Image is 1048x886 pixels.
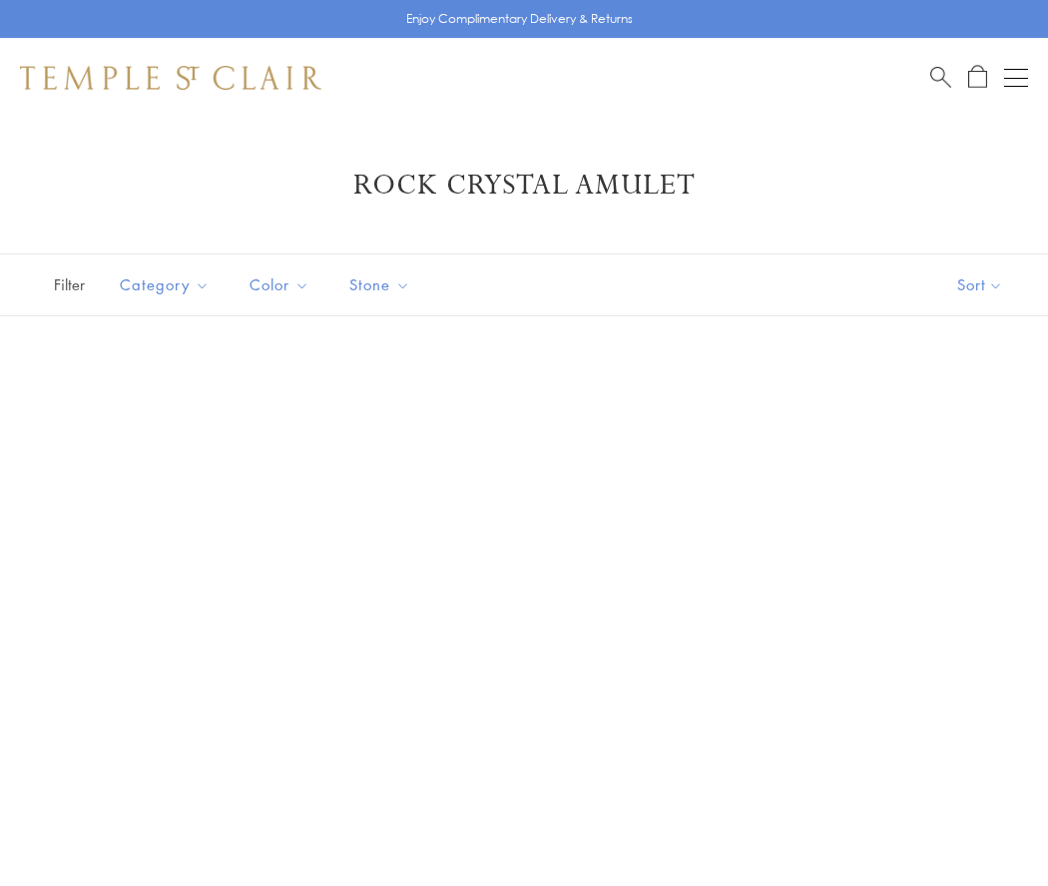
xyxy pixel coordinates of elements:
[105,262,225,307] button: Category
[1004,66,1028,90] button: Open navigation
[110,272,225,297] span: Category
[339,272,425,297] span: Stone
[968,65,987,90] a: Open Shopping Bag
[50,168,998,204] h1: Rock Crystal Amulet
[240,272,324,297] span: Color
[235,262,324,307] button: Color
[20,66,321,90] img: Temple St. Clair
[912,254,1048,315] button: Show sort by
[334,262,425,307] button: Stone
[930,65,951,90] a: Search
[406,9,633,29] p: Enjoy Complimentary Delivery & Returns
